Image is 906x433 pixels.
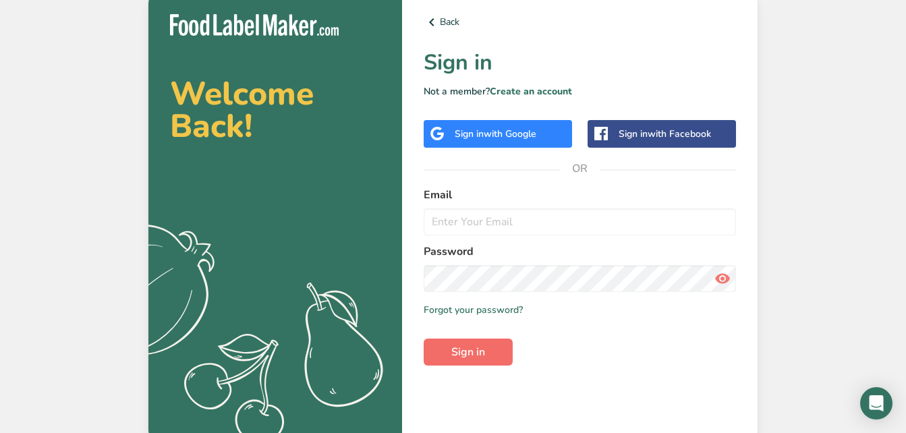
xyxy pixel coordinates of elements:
[484,127,536,140] span: with Google
[424,303,523,317] a: Forgot your password?
[424,339,513,366] button: Sign in
[619,127,711,141] div: Sign in
[170,14,339,36] img: Food Label Maker
[424,14,736,30] a: Back
[170,78,380,142] h2: Welcome Back!
[860,387,893,420] div: Open Intercom Messenger
[424,187,736,203] label: Email
[490,85,572,98] a: Create an account
[424,243,736,260] label: Password
[455,127,536,141] div: Sign in
[424,47,736,79] h1: Sign in
[424,84,736,98] p: Not a member?
[560,148,600,189] span: OR
[424,208,736,235] input: Enter Your Email
[648,127,711,140] span: with Facebook
[451,344,485,360] span: Sign in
